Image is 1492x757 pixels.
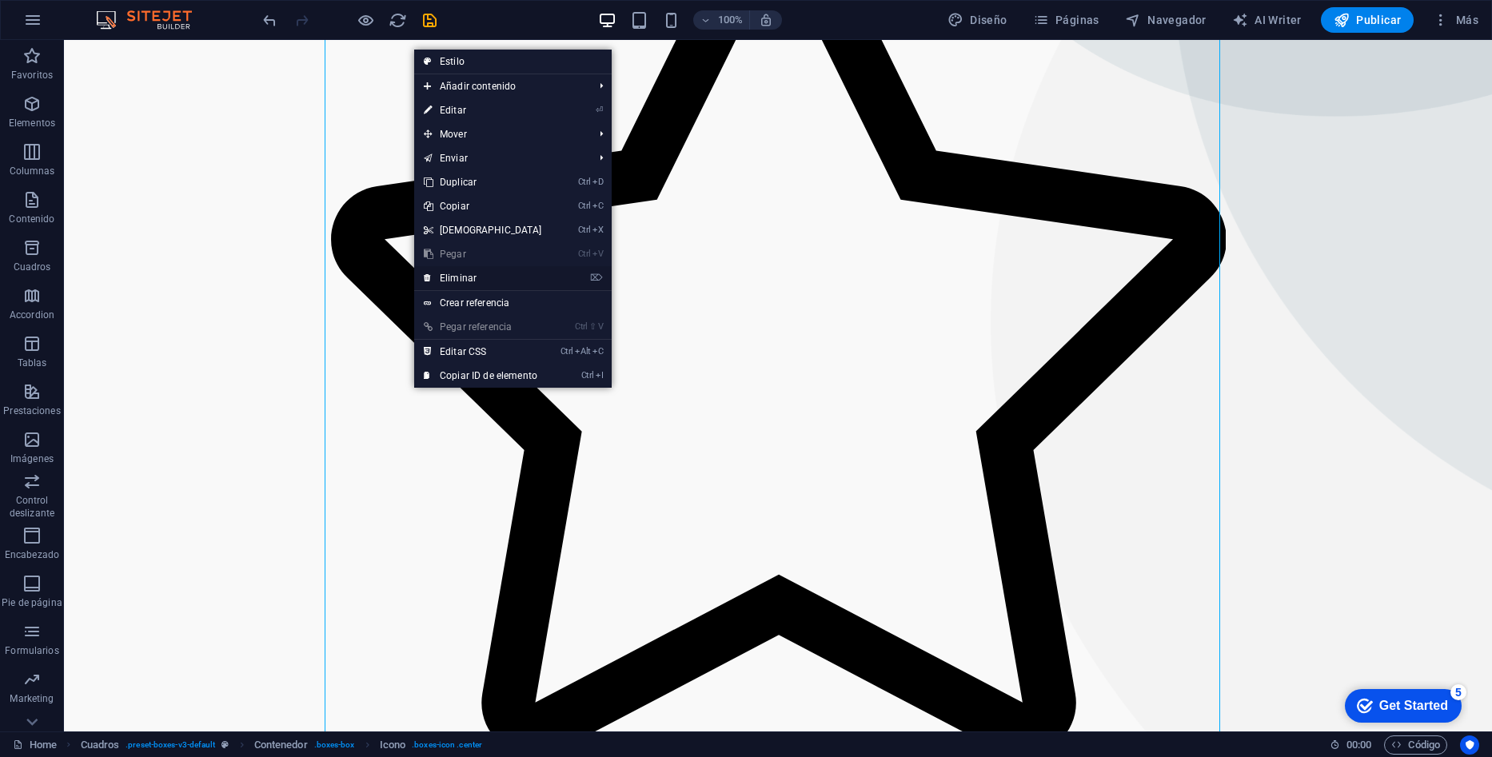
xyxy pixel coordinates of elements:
i: ⌦ [590,273,603,283]
i: ⇧ [589,321,596,332]
span: . boxes-box [314,735,355,755]
i: Ctrl [578,201,591,211]
a: Estilo [414,50,612,74]
button: Diseño [941,7,1014,33]
p: Prestaciones [3,404,60,417]
i: Alt [575,346,591,357]
a: Enviar [414,146,588,170]
button: Código [1384,735,1447,755]
button: Páginas [1027,7,1106,33]
a: CtrlVPegar [414,242,552,266]
a: CtrlAltCEditar CSS [414,340,552,364]
div: Get Started [47,18,116,32]
i: Ctrl [578,177,591,187]
p: Elementos [9,117,55,129]
a: ⌦Eliminar [414,266,552,290]
i: V [598,321,603,332]
a: CtrlICopiar ID de elemento [414,364,552,388]
p: Imágenes [10,452,54,465]
a: Crear referencia [414,291,612,315]
i: C [592,346,604,357]
i: Ctrl [578,225,591,235]
i: Este elemento es un preajuste personalizable [221,740,229,749]
span: Código [1391,735,1440,755]
span: Páginas [1033,12,1099,28]
button: reload [388,10,407,30]
span: Navegador [1125,12,1207,28]
button: save [420,10,439,30]
p: Columnas [10,165,55,177]
span: . boxes-icon .center [412,735,482,755]
span: Haz clic para seleccionar y doble clic para editar [380,735,405,755]
p: Pie de página [2,596,62,609]
button: Haz clic para salir del modo de previsualización y seguir editando [356,10,375,30]
span: : [1358,739,1360,751]
span: Publicar [1334,12,1402,28]
i: Ctrl [560,346,573,357]
button: AI Writer [1226,7,1308,33]
p: Tablas [18,357,47,369]
a: CtrlX[DEMOGRAPHIC_DATA] [414,218,552,242]
i: Deshacer: Eliminar elementos (Ctrl+Z) [261,11,279,30]
p: Contenido [9,213,54,225]
span: . preset-boxes-v3-default [126,735,215,755]
i: I [596,370,604,380]
a: Ctrl⇧VPegar referencia [414,315,552,339]
span: 00 00 [1346,735,1371,755]
button: Navegador [1119,7,1213,33]
a: Haz clic para cancelar la selección y doble clic para abrir páginas [13,735,57,755]
span: Haz clic para seleccionar y doble clic para editar [254,735,308,755]
span: AI Writer [1232,12,1302,28]
i: C [592,201,604,211]
button: Más [1426,7,1485,33]
i: Ctrl [581,370,594,380]
div: 5 [118,3,134,19]
p: Accordion [10,309,54,321]
i: Ctrl [578,249,591,259]
i: Ctrl [575,321,588,332]
i: Al redimensionar, ajustar el nivel de zoom automáticamente para ajustarse al dispositivo elegido. [759,13,773,27]
h6: Tiempo de la sesión [1330,735,1372,755]
i: Volver a cargar página [389,11,407,30]
a: CtrlDDuplicar [414,170,552,194]
nav: breadcrumb [81,735,482,755]
a: ⏎Editar [414,98,552,122]
span: Diseño [947,12,1007,28]
div: Diseño (Ctrl+Alt+Y) [941,7,1014,33]
i: V [592,249,604,259]
p: Marketing [10,692,54,705]
h6: 100% [717,10,743,30]
p: Formularios [5,644,58,657]
i: D [592,177,604,187]
span: Añadir contenido [414,74,588,98]
button: Publicar [1321,7,1414,33]
span: Mover [414,122,588,146]
i: X [592,225,604,235]
p: Cuadros [14,261,51,273]
img: Editor Logo [92,10,212,30]
p: Favoritos [11,69,53,82]
button: Usercentrics [1460,735,1479,755]
a: CtrlCCopiar [414,194,552,218]
button: undo [260,10,279,30]
span: Más [1433,12,1478,28]
p: Encabezado [5,548,59,561]
i: Guardar (Ctrl+S) [421,11,439,30]
button: 100% [693,10,750,30]
i: ⏎ [596,105,603,115]
span: Haz clic para seleccionar y doble clic para editar [81,735,120,755]
div: Get Started 5 items remaining, 0% complete [13,8,130,42]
